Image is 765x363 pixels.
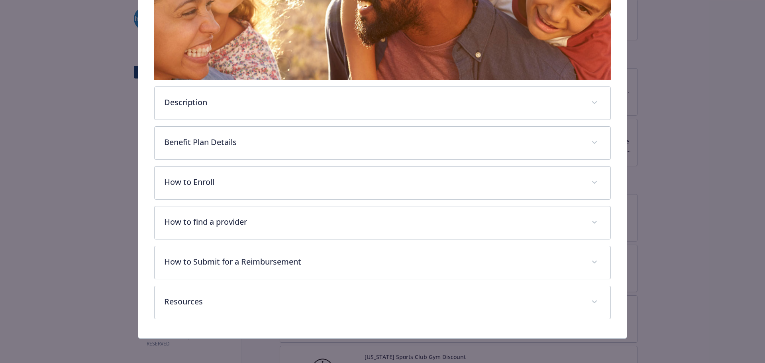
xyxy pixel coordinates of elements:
p: Description [164,96,582,108]
div: How to find a provider [155,206,611,239]
div: Description [155,87,611,120]
div: Benefit Plan Details [155,127,611,159]
div: Resources [155,286,611,319]
p: Benefit Plan Details [164,136,582,148]
div: How to Enroll [155,167,611,199]
div: How to Submit for a Reimbursement [155,246,611,279]
p: Resources [164,296,582,308]
p: How to find a provider [164,216,582,228]
p: How to Submit for a Reimbursement [164,256,582,268]
p: How to Enroll [164,176,582,188]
